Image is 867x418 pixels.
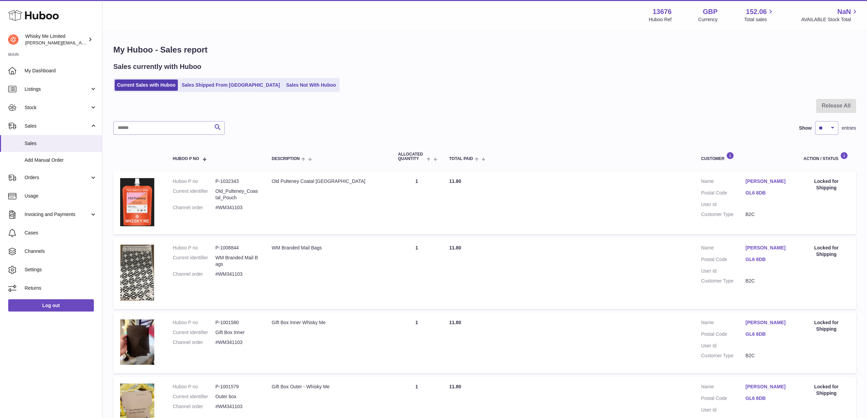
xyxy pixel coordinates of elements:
a: Log out [8,299,94,312]
span: Sales [25,140,97,147]
span: Total sales [744,16,774,23]
span: Channels [25,248,97,255]
dt: Channel order [173,271,215,277]
div: Old Pulteney Coatal [GEOGRAPHIC_DATA] [272,178,384,185]
td: 1 [391,171,442,234]
span: AVAILABLE Stock Total [801,16,859,23]
dd: #WM341103 [215,271,258,277]
dd: WM Branded Mail Bags [215,255,258,268]
dd: P-1001580 [215,319,258,326]
span: 11.80 [449,245,461,250]
span: ALLOCATED Quantity [398,152,425,161]
dt: User Id [701,201,745,208]
span: My Dashboard [25,68,97,74]
span: Description [272,157,300,161]
dt: Name [701,384,745,392]
dt: Channel order [173,403,215,410]
dd: P-1032343 [215,178,258,185]
dt: Channel order [173,339,215,346]
dt: User Id [701,343,745,349]
a: Sales Shipped From [GEOGRAPHIC_DATA] [179,80,282,91]
dt: Current identifier [173,393,215,400]
span: Total paid [449,157,473,161]
dt: Customer Type [701,211,745,218]
div: Customer [701,152,790,161]
dt: Current identifier [173,188,215,201]
dt: Name [701,319,745,328]
div: Huboo Ref [649,16,672,23]
div: Locked for Shipping [804,384,849,397]
h2: Sales currently with Huboo [113,62,201,71]
strong: 13676 [653,7,672,16]
span: 152.06 [746,7,767,16]
a: [PERSON_NAME] [745,384,790,390]
div: Gift Box Inner Whisky Me [272,319,384,326]
dt: Huboo P no [173,384,215,390]
a: GL6 8DB [745,190,790,196]
dt: Current identifier [173,255,215,268]
span: Stock [25,104,90,111]
dd: Gift Box Inner [215,329,258,336]
dd: #WM341103 [215,403,258,410]
dt: Huboo P no [173,245,215,251]
span: 11.80 [449,178,461,184]
dd: P-1008844 [215,245,258,251]
a: Current Sales with Huboo [115,80,178,91]
td: 1 [391,238,442,309]
a: [PERSON_NAME] [745,319,790,326]
span: 11.80 [449,320,461,325]
div: Action / Status [804,152,849,161]
img: 1725358317.png [120,245,154,301]
span: [PERSON_NAME][EMAIL_ADDRESS][DOMAIN_NAME] [25,40,137,45]
div: Locked for Shipping [804,245,849,258]
dt: Current identifier [173,329,215,336]
div: Whisky Me Limited [25,33,87,46]
div: Locked for Shipping [804,319,849,332]
span: Usage [25,193,97,199]
a: Sales Not With Huboo [284,80,338,91]
img: 136761725448359.jpg [120,319,154,365]
dt: Huboo P no [173,319,215,326]
dt: Name [701,245,745,253]
span: Huboo P no [173,157,199,161]
dt: Huboo P no [173,178,215,185]
div: Locked for Shipping [804,178,849,191]
a: 152.06 Total sales [744,7,774,23]
dt: Postal Code [701,190,745,198]
span: Returns [25,285,97,291]
a: [PERSON_NAME] [745,178,790,185]
span: entries [842,125,856,131]
span: Settings [25,266,97,273]
h1: My Huboo - Sales report [113,44,856,55]
dt: Postal Code [701,395,745,403]
div: Gift Box Outer - Whisky Me [272,384,384,390]
dt: Postal Code [701,256,745,264]
dd: B2C [745,211,790,218]
td: 1 [391,313,442,373]
dd: Outer box [215,393,258,400]
div: WM Branded Mail Bags [272,245,384,251]
img: 1739541345.jpg [120,178,154,226]
dt: User Id [701,268,745,274]
dt: Postal Code [701,331,745,339]
dt: Name [701,178,745,186]
dt: Customer Type [701,352,745,359]
label: Show [799,125,812,131]
strong: GBP [703,7,717,16]
dd: P-1001579 [215,384,258,390]
span: Orders [25,174,90,181]
dt: Customer Type [701,278,745,284]
dd: B2C [745,278,790,284]
img: frances@whiskyshop.com [8,34,18,45]
a: GL6 8DB [745,331,790,337]
a: [PERSON_NAME] [745,245,790,251]
a: NaN AVAILABLE Stock Total [801,7,859,23]
span: Add Manual Order [25,157,97,163]
span: Cases [25,230,97,236]
dt: User Id [701,407,745,413]
div: Currency [698,16,718,23]
span: Listings [25,86,90,92]
a: GL6 8DB [745,256,790,263]
dt: Channel order [173,204,215,211]
span: NaN [837,7,851,16]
